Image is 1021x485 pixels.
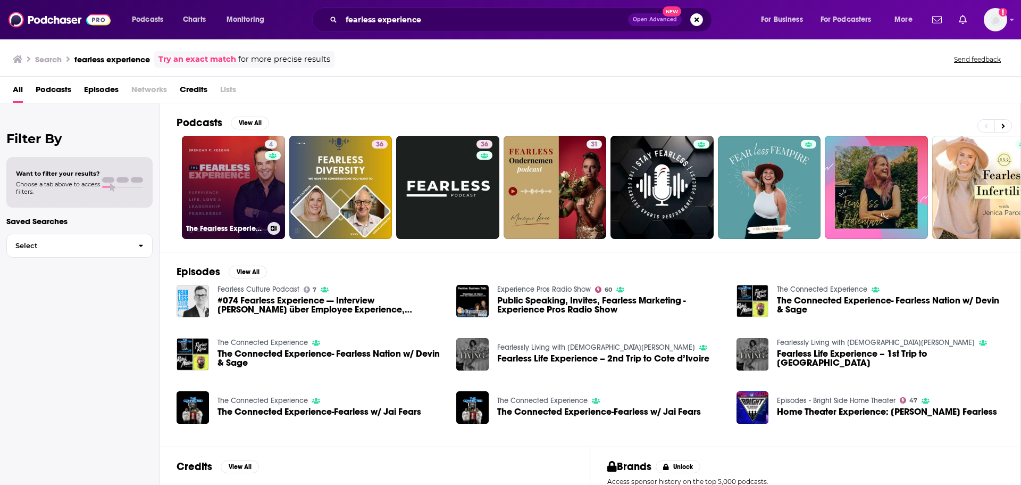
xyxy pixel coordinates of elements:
[633,17,677,22] span: Open Advanced
[217,296,444,314] span: #074 Fearless Experience — Interview [PERSON_NAME] über Employee Experience, Loyalitäten, Fachkrä...
[36,81,71,103] a: Podcasts
[217,285,299,294] a: Fearless Culture Podcast
[894,12,913,27] span: More
[605,287,612,292] span: 60
[131,81,167,103] span: Networks
[900,397,917,404] a: 47
[217,396,308,405] a: The Connected Experience
[476,140,492,149] a: 36
[376,139,383,150] span: 36
[814,11,887,28] button: open menu
[955,11,971,29] a: Show notifications dropdown
[595,286,612,293] a: 60
[456,285,489,317] img: Public Speaking, Invites, Fearless Marketing - Experience Pros Radio Show
[177,460,212,473] h2: Credits
[219,11,278,28] button: open menu
[74,54,150,64] h3: fearless experience
[217,407,421,416] a: The Connected Experience-Fearless w/ Jai Fears
[227,12,264,27] span: Monitoring
[180,81,207,103] a: Credits
[220,81,236,103] span: Lists
[177,116,269,129] a: PodcastsView All
[497,285,591,294] a: Experience Pros Radio Show
[13,81,23,103] a: All
[6,234,153,258] button: Select
[229,266,267,278] button: View All
[177,338,209,371] img: The Connected Experience- Fearless Nation w/ Devin & Sage
[217,349,444,367] a: The Connected Experience- Fearless Nation w/ Devin & Sage
[176,11,212,28] a: Charts
[182,136,285,239] a: 4The Fearless Experience
[481,139,488,150] span: 36
[186,224,263,233] h3: The Fearless Experience
[183,12,206,27] span: Charts
[16,170,100,177] span: Want to filter your results?
[777,285,867,294] a: The Connected Experience
[9,10,111,30] img: Podchaser - Follow, Share and Rate Podcasts
[221,461,259,473] button: View All
[777,296,1003,314] span: The Connected Experience- Fearless Nation w/ Devin & Sage
[84,81,119,103] span: Episodes
[7,242,130,249] span: Select
[737,391,769,424] img: Home Theater Experience: Jet Li's Fearless
[777,338,975,347] a: Fearlessly Living with Arian Simone
[16,180,100,195] span: Choose a tab above to access filters.
[132,12,163,27] span: Podcasts
[909,398,917,403] span: 47
[591,139,598,150] span: 31
[124,11,177,28] button: open menu
[984,8,1007,31] span: Logged in as gabrielle.gantz
[737,338,769,371] img: Fearless Life Experience – 1st Trip to Côte d’Ivoire
[737,285,769,317] img: The Connected Experience- Fearless Nation w/ Devin & Sage
[177,265,220,278] h2: Episodes
[777,349,1003,367] a: Fearless Life Experience – 1st Trip to Côte d’Ivoire
[456,391,489,424] img: The Connected Experience-Fearless w/ Jai Fears
[177,116,222,129] h2: Podcasts
[984,8,1007,31] img: User Profile
[984,8,1007,31] button: Show profile menu
[754,11,816,28] button: open menu
[497,396,588,405] a: The Connected Experience
[6,216,153,226] p: Saved Searches
[821,12,872,27] span: For Podcasters
[656,461,701,473] button: Unlock
[497,296,724,314] span: Public Speaking, Invites, Fearless Marketing - Experience Pros Radio Show
[607,460,651,473] h2: Brands
[313,287,316,292] span: 7
[177,391,209,424] img: The Connected Experience-Fearless w/ Jai Fears
[304,286,317,293] a: 7
[269,139,273,150] span: 4
[628,13,682,26] button: Open AdvancedNew
[497,354,709,363] a: Fearless Life Experience – 2nd Trip to Cote d’Ivoire
[887,11,926,28] button: open menu
[322,7,722,32] div: Search podcasts, credits, & more...
[761,12,803,27] span: For Business
[217,296,444,314] a: #074 Fearless Experience — Interview Gitta Hannig über Employee Experience, Loyalitäten, Fachkräf...
[497,343,695,352] a: Fearlessly Living with Arian Simone
[217,338,308,347] a: The Connected Experience
[177,285,209,317] a: #074 Fearless Experience — Interview Gitta Hannig über Employee Experience, Loyalitäten, Fachkräf...
[289,136,392,239] a: 36
[238,53,330,65] span: for more precise results
[777,396,896,405] a: Episodes - Bright Side Home Theater
[456,338,489,371] img: Fearless Life Experience – 2nd Trip to Cote d’Ivoire
[341,11,628,28] input: Search podcasts, credits, & more...
[777,349,1003,367] span: Fearless Life Experience – 1st Trip to [GEOGRAPHIC_DATA]
[928,11,946,29] a: Show notifications dropdown
[177,460,259,473] a: CreditsView All
[587,140,602,149] a: 31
